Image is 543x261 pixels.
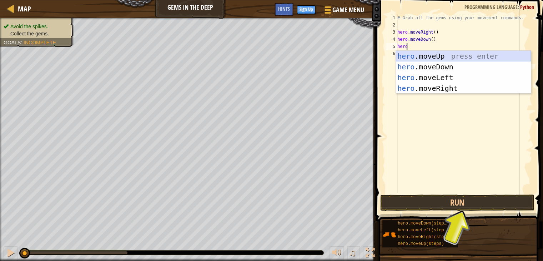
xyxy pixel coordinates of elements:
span: hero.moveRight(steps) [398,235,452,240]
span: : [518,4,520,10]
span: Hints [278,5,290,12]
span: hero.moveUp(steps) [398,241,444,246]
span: Incomplete [24,40,56,45]
button: Game Menu [319,3,368,20]
button: Adjust volume [330,246,344,261]
span: Python [520,4,534,10]
img: portrait.png [382,228,396,241]
span: Programming language [464,4,518,10]
li: Collect the gems. [4,30,69,37]
span: ♫ [349,247,356,258]
div: 4 [386,36,397,43]
button: Sign Up [297,5,315,14]
span: Map [18,4,31,14]
div: 6 [386,50,397,57]
span: hero.moveDown(steps) [398,221,449,226]
span: : [21,40,24,45]
li: Avoid the spikes. [4,23,69,30]
button: ♫ [347,246,360,261]
span: hero.moveLeft(steps) [398,228,449,233]
a: Map [14,4,31,14]
div: 1 [386,14,397,21]
span: Goals [4,40,21,45]
button: Toggle fullscreen [363,246,377,261]
button: Ctrl + P: Pause [4,246,18,261]
div: 3 [386,29,397,36]
span: Game Menu [332,5,364,15]
div: 2 [386,21,397,29]
div: 5 [386,43,397,50]
span: Collect the gems. [10,31,49,36]
span: Avoid the spikes. [10,24,48,29]
button: Run [380,194,534,211]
